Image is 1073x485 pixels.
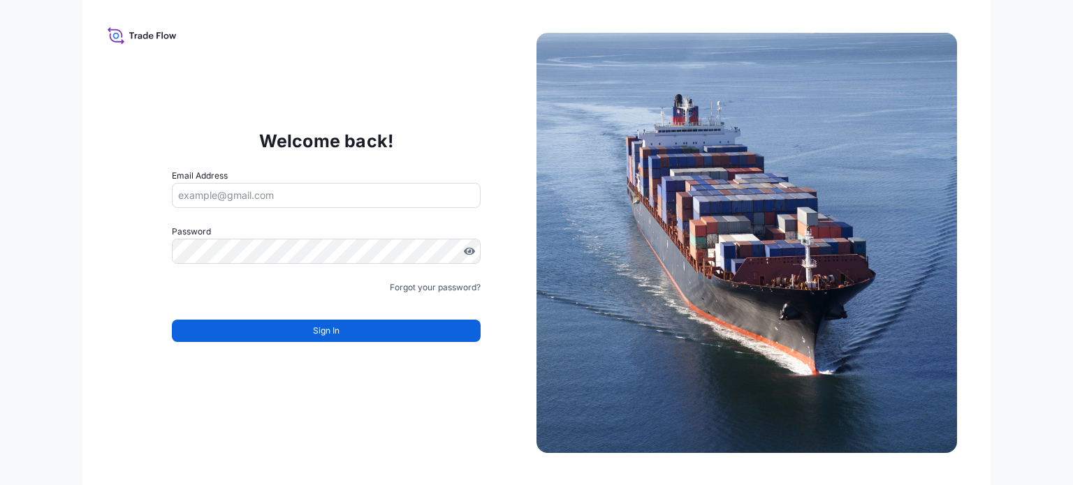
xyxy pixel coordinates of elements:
[464,246,475,257] button: Show password
[536,33,957,453] img: Ship illustration
[390,281,481,294] a: Forgot your password?
[172,183,481,208] input: example@gmail.com
[313,324,340,338] span: Sign In
[172,225,481,239] label: Password
[172,169,228,183] label: Email Address
[259,130,394,152] p: Welcome back!
[172,320,481,342] button: Sign In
